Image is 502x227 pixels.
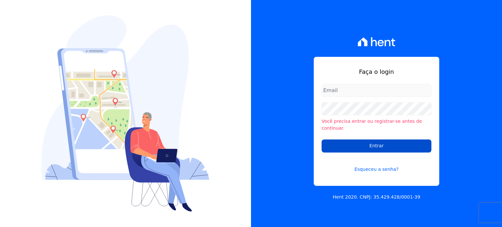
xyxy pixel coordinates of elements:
h1: Faça o login [322,67,431,76]
p: Hent 2020. CNPJ: 35.429.428/0001-39 [333,194,420,201]
input: Email [322,84,431,97]
img: Login [42,15,209,212]
input: Entrar [322,139,431,153]
li: Você precisa entrar ou registrar-se antes de continuar. [322,118,431,132]
a: Esqueceu a senha? [322,158,431,173]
